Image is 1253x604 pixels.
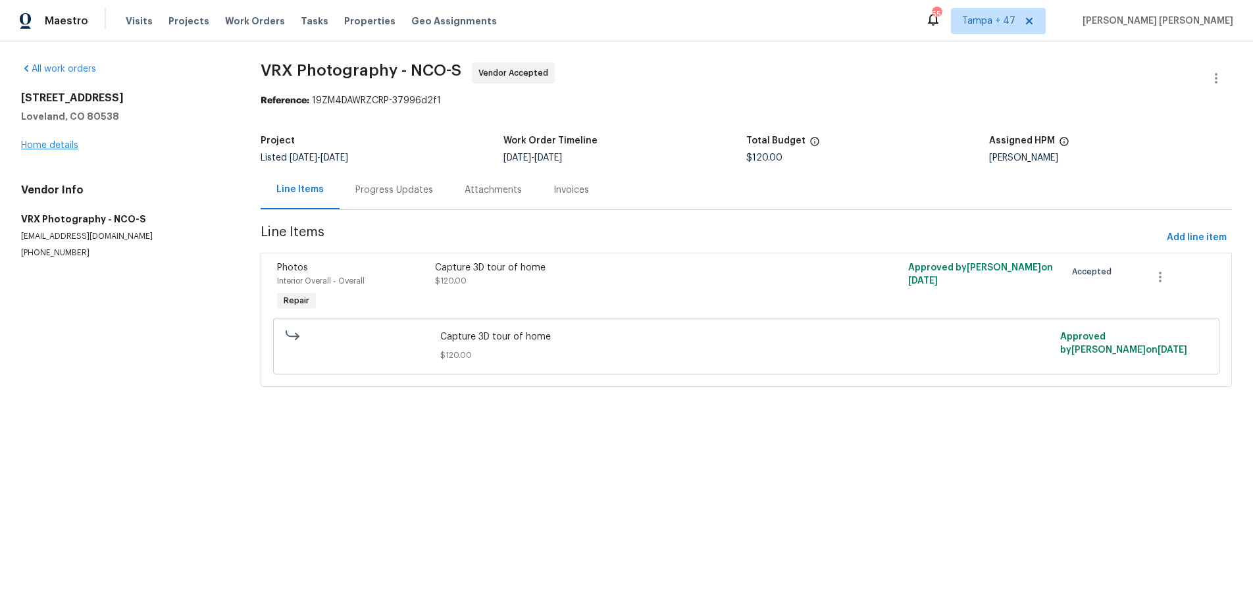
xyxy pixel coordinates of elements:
span: Projects [168,14,209,28]
span: Vendor Accepted [478,66,553,80]
span: Repair [278,294,315,307]
p: [PHONE_NUMBER] [21,247,229,259]
h2: [STREET_ADDRESS] [21,91,229,105]
span: [DATE] [908,276,938,286]
span: - [290,153,348,163]
h5: Loveland, CO 80538 [21,110,229,123]
p: [EMAIL_ADDRESS][DOMAIN_NAME] [21,231,229,242]
div: 19ZM4DAWRZCRP-37996d2f1 [261,94,1232,107]
span: [DATE] [503,153,531,163]
span: Accepted [1072,265,1117,278]
span: Line Items [261,226,1162,250]
span: Maestro [45,14,88,28]
span: Geo Assignments [411,14,497,28]
span: Listed [261,153,348,163]
span: $120.00 [746,153,782,163]
span: Tampa + 47 [962,14,1015,28]
div: 556 [932,8,941,21]
span: Tasks [301,16,328,26]
div: [PERSON_NAME] [989,153,1232,163]
span: The hpm assigned to this work order. [1059,136,1069,153]
span: Add line item [1167,230,1227,246]
h5: Work Order Timeline [503,136,598,145]
a: Home details [21,141,78,150]
span: Photos [277,263,308,272]
span: Work Orders [225,14,285,28]
div: Attachments [465,184,522,197]
button: Add line item [1162,226,1232,250]
b: Reference: [261,96,309,105]
span: - [503,153,562,163]
div: Invoices [553,184,589,197]
div: Line Items [276,183,324,196]
span: Properties [344,14,396,28]
span: $120.00 [440,349,1052,362]
span: [PERSON_NAME] [PERSON_NAME] [1077,14,1233,28]
a: All work orders [21,64,96,74]
span: Visits [126,14,153,28]
span: [DATE] [290,153,317,163]
span: [DATE] [534,153,562,163]
span: $120.00 [435,277,467,285]
span: Capture 3D tour of home [440,330,1052,343]
span: VRX Photography - NCO-S [261,63,461,78]
span: [DATE] [320,153,348,163]
div: Capture 3D tour of home [435,261,821,274]
h4: Vendor Info [21,184,229,197]
h5: Total Budget [746,136,805,145]
span: Approved by [PERSON_NAME] on [1060,332,1187,355]
span: [DATE] [1158,345,1187,355]
span: Interior Overall - Overall [277,277,365,285]
h5: Project [261,136,295,145]
span: The total cost of line items that have been proposed by Opendoor. This sum includes line items th... [809,136,820,153]
span: Approved by [PERSON_NAME] on [908,263,1053,286]
h5: VRX Photography - NCO-S [21,213,229,226]
h5: Assigned HPM [989,136,1055,145]
div: Progress Updates [355,184,433,197]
